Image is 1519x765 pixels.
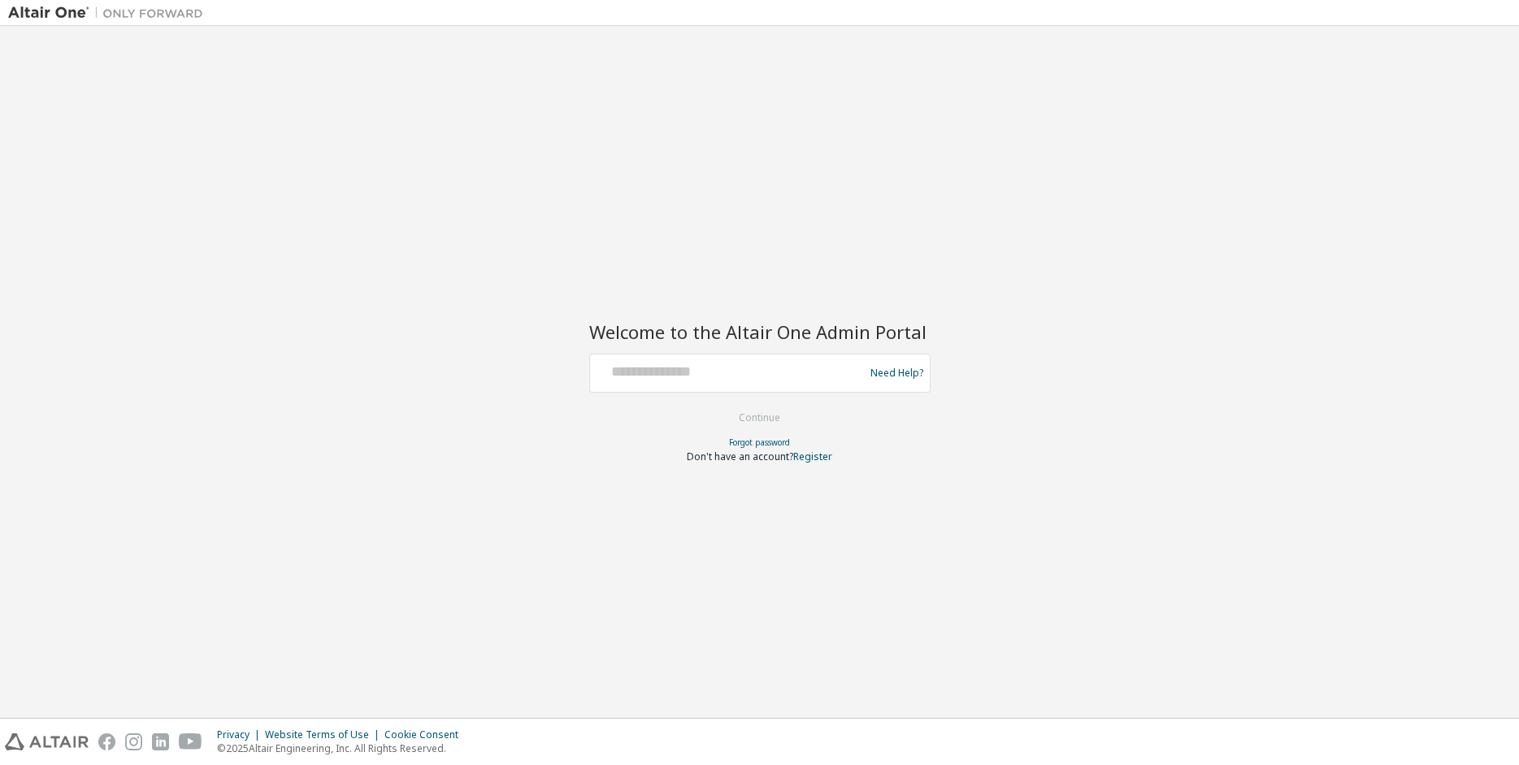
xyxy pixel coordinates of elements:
img: youtube.svg [179,733,202,750]
img: Altair One [8,5,211,21]
img: instagram.svg [125,733,142,750]
div: Website Terms of Use [265,728,384,741]
p: © 2025 Altair Engineering, Inc. All Rights Reserved. [217,741,468,755]
a: Register [793,450,832,463]
img: facebook.svg [98,733,115,750]
img: altair_logo.svg [5,733,89,750]
a: Need Help? [870,372,923,373]
div: Privacy [217,728,265,741]
img: linkedin.svg [152,733,169,750]
div: Cookie Consent [384,728,468,741]
span: Don't have an account? [687,450,793,463]
a: Forgot password [729,437,790,448]
h2: Welcome to the Altair One Admin Portal [589,320,931,343]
